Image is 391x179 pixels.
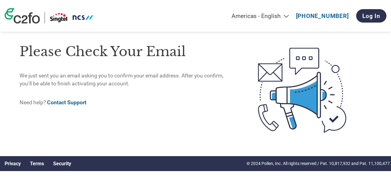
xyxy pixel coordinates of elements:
a: Security [53,161,71,166]
img: Singtel [49,12,94,23]
h1: Please check your email [20,42,233,62]
p: Need help? [20,98,233,106]
p: © 2024 Pollen, Inc. All rights reserved / Pat. 10,817,932 and Pat. 11,100,477. [247,160,391,167]
a: Privacy [5,161,21,166]
p: We just sent you an email asking you to confirm your email address. After you confirm, you’ll be ... [20,72,233,88]
a: [PHONE_NUMBER] [296,13,349,20]
a: Log In [356,9,386,23]
a: Terms [30,161,44,166]
img: open-email [233,37,371,144]
img: c2fo logo [5,8,40,23]
a: Contact Support [47,99,86,106]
